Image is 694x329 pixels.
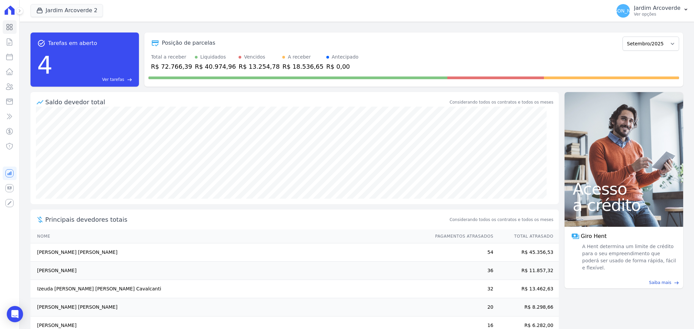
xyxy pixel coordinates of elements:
[494,229,559,243] th: Total Atrasado
[151,62,192,71] div: R$ 72.766,39
[634,5,680,12] p: Jardim Arcoverde
[37,47,53,83] div: 4
[450,99,553,105] div: Considerando todos os contratos e todos os meses
[494,298,559,316] td: R$ 8.298,66
[634,12,680,17] p: Ver opções
[30,4,103,17] button: Jardim Arcoverde 2
[573,181,675,197] span: Acesso
[429,262,494,280] td: 36
[7,306,23,322] div: Open Intercom Messenger
[429,229,494,243] th: Pagamentos Atrasados
[288,53,311,61] div: A receber
[239,62,280,71] div: R$ 13.254,78
[30,280,429,298] td: Izeuda [PERSON_NAME] [PERSON_NAME] Cavalcanti
[48,39,97,47] span: Tarefas em aberto
[162,39,216,47] div: Posição de parcelas
[611,1,694,20] button: [PERSON_NAME] Jardim Arcoverde Ver opções
[649,280,671,286] span: Saiba mais
[200,53,226,61] div: Liquidados
[30,243,429,262] td: [PERSON_NAME] [PERSON_NAME]
[282,62,323,71] div: R$ 18.536,65
[674,280,679,285] span: east
[581,232,607,240] span: Giro Hent
[332,53,359,61] div: Antecipado
[30,229,429,243] th: Nome
[244,53,265,61] div: Vencidos
[45,97,448,107] div: Saldo devedor total
[195,62,236,71] div: R$ 40.974,96
[573,197,675,213] span: a crédito
[494,243,559,262] td: R$ 45.356,53
[581,243,676,271] span: A Hent determina um limite de crédito para o seu empreendimento que poderá ser usado de forma ráp...
[30,262,429,280] td: [PERSON_NAME]
[429,243,494,262] td: 54
[429,298,494,316] td: 20
[326,62,359,71] div: R$ 0,00
[102,76,124,83] span: Ver tarefas
[151,53,192,61] div: Total a receber
[603,8,642,13] span: [PERSON_NAME]
[450,217,553,223] span: Considerando todos os contratos e todos os meses
[429,280,494,298] td: 32
[494,280,559,298] td: R$ 13.462,63
[55,76,132,83] a: Ver tarefas east
[45,215,448,224] span: Principais devedores totais
[569,280,679,286] a: Saiba mais east
[30,298,429,316] td: [PERSON_NAME] [PERSON_NAME]
[37,39,45,47] span: task_alt
[494,262,559,280] td: R$ 11.857,32
[127,77,132,82] span: east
